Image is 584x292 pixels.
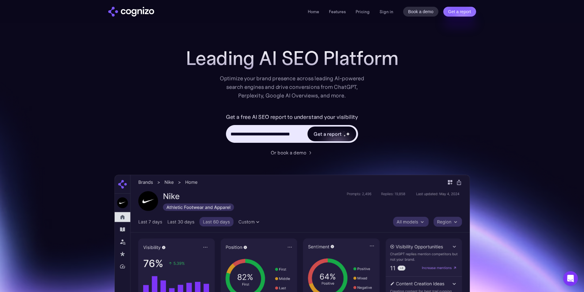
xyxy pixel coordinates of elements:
a: Pricing [356,9,370,14]
div: Optimize your brand presence across leading AI-powered search engines and drive conversions from ... [217,74,368,100]
a: Sign in [380,8,393,15]
img: star [344,135,346,137]
img: cognizo logo [108,7,154,17]
img: star [346,132,350,136]
div: Or book a demo [271,149,306,156]
a: Features [329,9,346,14]
div: Open Intercom Messenger [563,271,578,286]
form: Hero URL Input Form [226,112,358,146]
a: Get a reportstarstarstar [307,126,357,142]
a: Get a report [443,7,476,17]
a: Or book a demo [271,149,314,156]
div: Get a report [314,130,341,138]
h1: Leading AI SEO Platform [186,47,399,69]
label: Get a free AI SEO report to understand your visibility [226,112,358,122]
a: Book a demo [403,7,438,17]
a: home [108,7,154,17]
img: star [344,131,345,132]
a: Home [308,9,319,14]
